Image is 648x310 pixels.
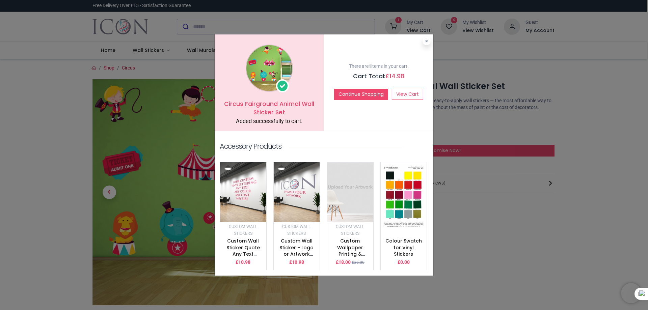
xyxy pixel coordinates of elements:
[279,237,314,277] a: Custom Wall Sticker - Logo or Artwork Printing - Upload your design
[336,224,364,236] a: Custom Wall Stickers
[220,100,319,116] h5: Circus Fairground Animal Wall Sticker Set
[236,259,250,266] p: £
[389,72,404,80] span: 14.98
[339,259,351,265] span: 18.00
[385,237,422,257] a: Colour Swatch for Vinyl Stickers
[352,260,364,265] small: £
[327,162,373,222] img: image_512
[400,259,410,265] span: 0.00
[220,141,281,151] p: Accessory Products
[381,162,427,229] img: image_512
[238,259,250,265] span: 10.98
[220,118,319,125] div: Added successfully to cart.
[289,259,304,266] p: £
[398,259,410,266] p: £
[329,72,428,81] h5: Cart Total:
[246,45,293,92] img: image_1024
[334,89,388,100] button: Continue Shopping
[282,224,311,236] a: Custom Wall Stickers
[329,63,428,70] p: There are items in your cart.
[385,72,404,80] span: £
[274,162,320,222] img: image_512
[220,162,266,222] img: image_512
[229,224,258,236] a: Custom Wall Stickers
[354,260,364,265] span: 36.00
[224,237,263,271] a: Custom Wall Sticker Quote Any Text & Colour - Vinyl Lettering
[334,237,366,271] a: Custom Wallpaper Printing & Custom Wall Murals
[292,259,304,265] span: 10.98
[392,89,423,100] a: View Cart
[369,63,371,69] b: 1
[336,259,351,266] p: £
